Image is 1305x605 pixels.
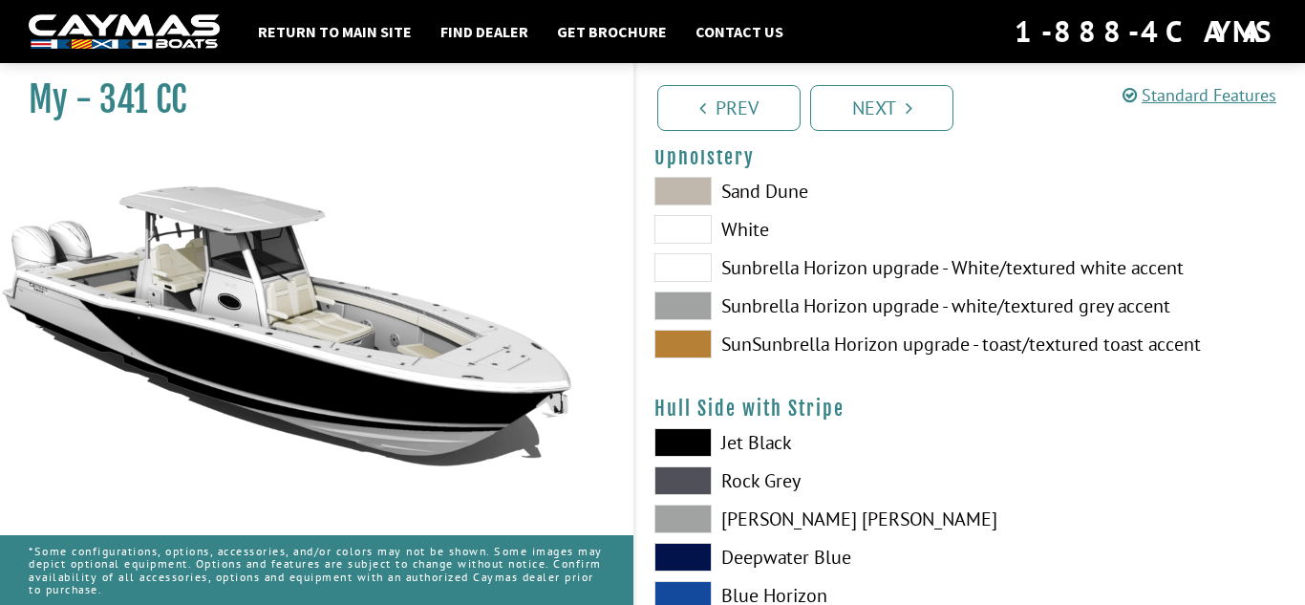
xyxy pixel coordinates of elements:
[547,19,676,44] a: Get Brochure
[29,14,220,50] img: white-logo-c9c8dbefe5ff5ceceb0f0178aa75bf4bb51f6bca0971e226c86eb53dfe498488.png
[654,330,952,358] label: SunSunbrella Horizon upgrade - toast/textured toast accent
[652,82,1305,131] ul: Pagination
[248,19,421,44] a: Return to main site
[654,466,952,495] label: Rock Grey
[654,397,1286,421] h4: Hull Side with Stripe
[654,543,952,572] label: Deepwater Blue
[654,292,952,320] label: Sunbrella Horizon upgrade - white/textured grey accent
[29,535,605,605] p: *Some configurations, options, accessories, and/or colors may not be shown. Some images may depic...
[657,85,801,131] a: Prev
[810,85,953,131] a: Next
[1123,84,1276,106] a: Standard Features
[654,145,1286,169] h4: Upholstery
[654,177,952,205] label: Sand Dune
[654,505,952,533] label: [PERSON_NAME] [PERSON_NAME]
[654,253,952,282] label: Sunbrella Horizon upgrade - White/textured white accent
[654,215,952,244] label: White
[654,428,952,457] label: Jet Black
[29,78,586,121] h1: My - 341 CC
[431,19,538,44] a: Find Dealer
[1015,11,1276,53] div: 1-888-4CAYMAS
[686,19,793,44] a: Contact Us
